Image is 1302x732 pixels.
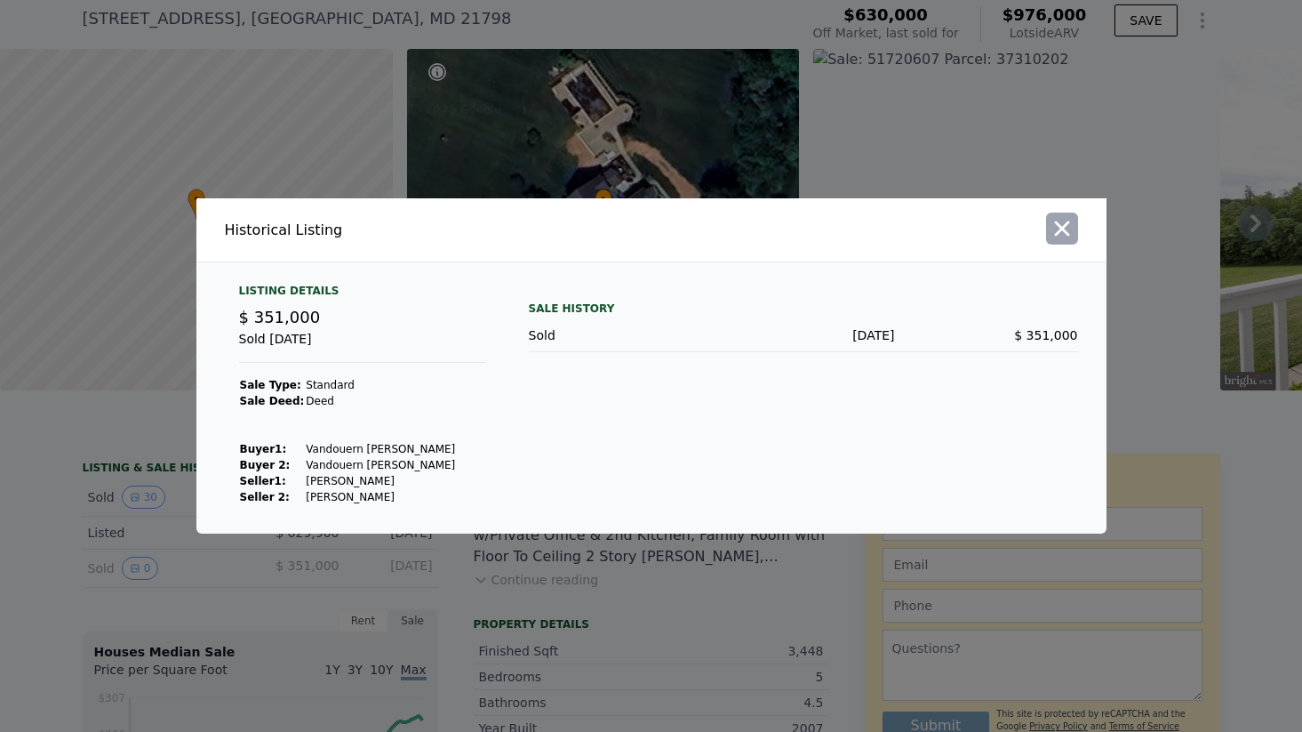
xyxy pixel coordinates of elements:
td: Standard [305,377,456,393]
strong: Buyer 1 : [240,443,287,455]
div: Sold [DATE] [239,330,486,363]
div: [DATE] [712,326,895,344]
span: $ 351,000 [239,308,321,326]
td: Deed [305,393,456,409]
strong: Buyer 2: [240,459,291,471]
span: $ 351,000 [1014,328,1077,342]
td: [PERSON_NAME] [305,473,456,489]
div: Sold [529,326,712,344]
strong: Seller 1 : [240,475,286,487]
strong: Seller 2: [240,491,290,503]
div: Historical Listing [225,220,644,241]
td: Vandouern [PERSON_NAME] [305,457,456,473]
strong: Sale Deed: [240,395,305,407]
strong: Sale Type: [240,379,301,391]
td: [PERSON_NAME] [305,489,456,505]
div: Listing Details [239,284,486,305]
td: Vandouern [PERSON_NAME] [305,441,456,457]
div: Sale History [529,298,1078,319]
